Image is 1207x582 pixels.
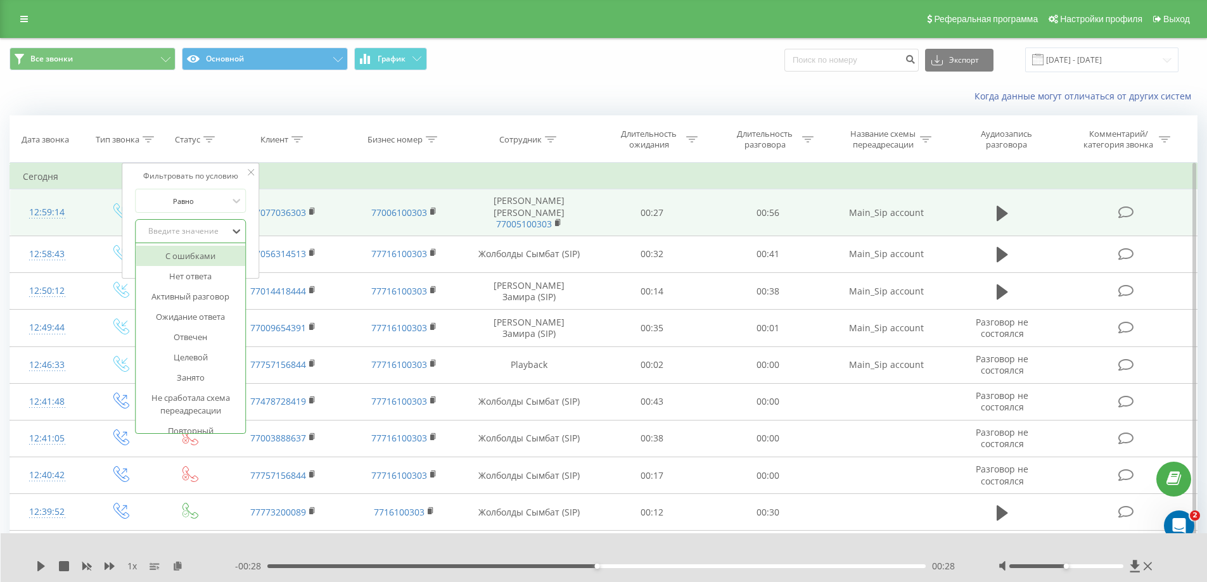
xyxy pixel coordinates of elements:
div: Accessibility label [594,564,599,569]
a: Когда данные могут отличаться от других систем [974,90,1197,102]
a: 77056314513 [250,248,306,260]
span: Разговор не состоялся [976,316,1028,339]
span: Все звонки [30,54,73,64]
a: 77716100303 [371,358,427,370]
a: 77716100303 [371,395,427,407]
span: 1 x [127,560,137,573]
a: 77077036303 [250,206,306,218]
span: Разговор не состоялся [976,463,1028,486]
span: Разговор не состоялся [976,389,1028,413]
a: 77757156844 [250,358,306,370]
td: 00:00 [710,457,826,494]
td: Жолболды Сымбат (SIP) [464,383,594,420]
div: Бизнес номер [367,134,423,145]
span: Настройки профиля [1060,14,1142,24]
a: 77716100303 [371,248,427,260]
td: [PERSON_NAME] Замира (SIP) [464,531,594,567]
span: График [378,54,406,63]
td: Сегодня [10,164,1197,189]
td: [PERSON_NAME] Замира (SIP) [464,273,594,310]
td: 00:41 [710,236,826,272]
span: Разговор не состоялся [976,426,1028,450]
input: Поиск по номеру [784,49,919,72]
td: Жолболды Сымбат (SIP) [464,420,594,457]
div: 12:59:14 [23,200,72,225]
a: 77716100303 [371,432,427,444]
div: 12:41:48 [23,389,72,414]
td: 00:00 [710,420,826,457]
div: Дата звонка [22,134,69,145]
td: 00:00 [710,346,826,383]
a: 77757156844 [250,469,306,481]
button: Все звонки [10,47,176,70]
td: 00:35 [594,310,710,346]
a: 77716100303 [371,469,427,481]
div: Активный разговор [136,286,246,307]
div: 12:58:43 [23,242,72,267]
button: Экспорт [925,49,993,72]
span: Разговор не состоялся [976,353,1028,376]
div: Фильтровать по условию [135,170,246,182]
a: 77006100303 [371,206,427,218]
td: Жолболды Сымбат (SIP) [464,236,594,272]
a: 77009654391 [250,322,306,334]
button: График [354,47,427,70]
span: Реферальная программа [934,14,1038,24]
a: 77716100303 [371,285,427,297]
a: 7716100303 [374,506,425,518]
div: Accessibility label [1064,564,1069,569]
a: 77716100303 [371,322,427,334]
a: 77773200089 [250,506,306,518]
span: 2 [1190,510,1200,521]
div: Длительность ожидания [615,129,683,150]
td: 00:14 [594,531,710,567]
td: Playback [464,346,594,383]
span: - 00:28 [235,560,267,573]
td: 00:38 [594,420,710,457]
div: 12:50:12 [23,279,72,303]
div: Ожидание ответа [136,307,246,327]
div: Длительность разговора [731,129,799,150]
td: Main_Sip account [826,346,946,383]
td: 00:14 [594,273,710,310]
td: 00:43 [594,383,710,420]
span: Выход [1163,14,1190,24]
div: 12:40:42 [23,463,72,488]
button: Основной [182,47,348,70]
div: Статус [175,134,200,145]
div: Целевой [136,347,246,367]
div: Повторный [136,421,246,441]
td: Main_Sip account [826,310,946,346]
div: Сотрудник [499,134,542,145]
span: 00:28 [932,560,955,573]
td: Main_Sip account [826,236,946,272]
div: С ошибками [136,246,246,266]
td: 00:38 [710,273,826,310]
a: 77014418444 [250,285,306,297]
td: 00:30 [710,494,826,531]
td: 00:32 [594,236,710,272]
td: 00:27 [594,189,710,236]
div: Клиент [260,134,288,145]
div: Название схемы переадресации [849,129,917,150]
div: Тип звонка [96,134,139,145]
a: 77478728419 [250,395,306,407]
td: [PERSON_NAME] [PERSON_NAME] [464,189,594,236]
td: 00:12 [594,494,710,531]
div: Отвечен [136,327,246,347]
div: Введите значение [139,226,229,236]
div: Не сработала схема переадресации [136,388,246,421]
div: 12:39:52 [23,500,72,524]
iframe: Intercom live chat [1164,510,1194,541]
td: Жолболды Сымбат (SIP) [464,494,594,531]
div: Занято [136,367,246,388]
div: Аудиозапись разговора [965,129,1047,150]
td: 00:00 [710,383,826,420]
td: Main_Sip account [826,273,946,310]
div: Комментарий/категория звонка [1082,129,1156,150]
td: Main_Sip account [826,189,946,236]
td: Main_Sip account [826,531,946,567]
div: 12:49:44 [23,315,72,340]
td: [PERSON_NAME] Замира (SIP) [464,310,594,346]
div: Нет ответа [136,266,246,286]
